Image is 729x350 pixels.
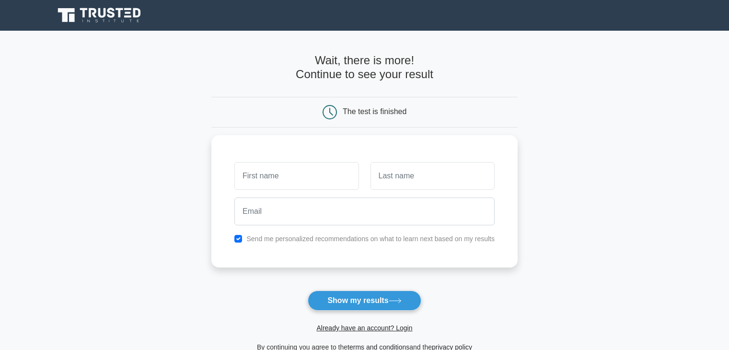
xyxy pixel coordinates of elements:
[234,162,359,190] input: First name
[308,291,421,311] button: Show my results
[343,107,406,116] div: The test is finished
[370,162,495,190] input: Last name
[234,198,495,225] input: Email
[316,324,412,332] a: Already have an account? Login
[246,235,495,243] label: Send me personalized recommendations on what to learn next based on my results
[211,54,518,82] h4: Wait, there is more! Continue to see your result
